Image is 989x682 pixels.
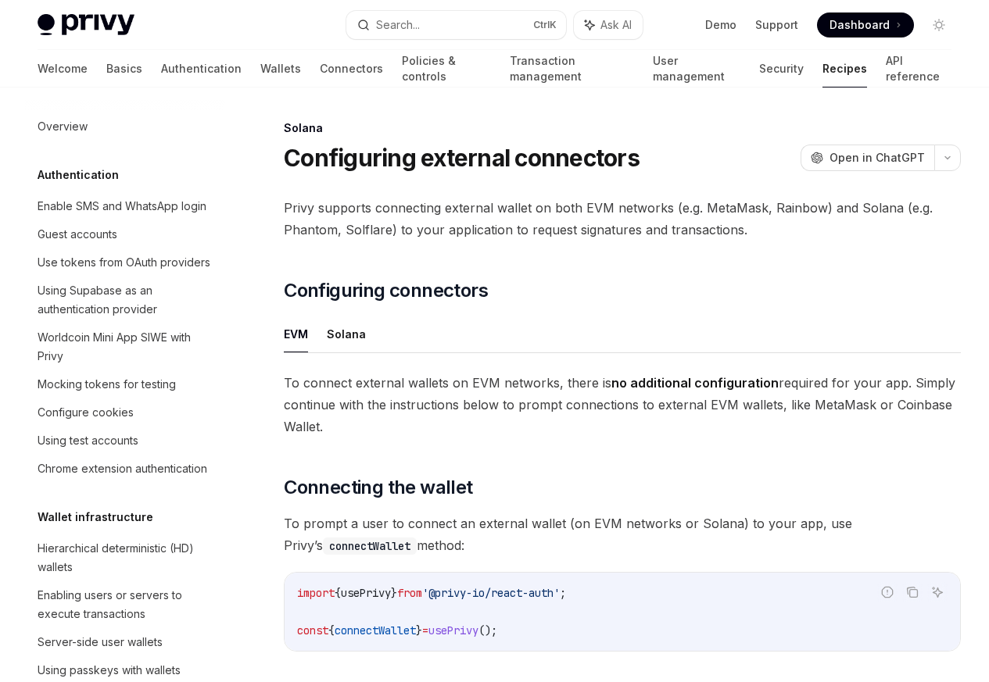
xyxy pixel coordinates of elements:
strong: no additional configuration [611,375,779,391]
a: Transaction management [510,50,633,87]
div: Using Supabase as an authentication provider [38,281,216,319]
div: Using test accounts [38,431,138,450]
a: Policies & controls [402,50,491,87]
a: Authentication [161,50,242,87]
a: Security [759,50,804,87]
a: Worldcoin Mini App SIWE with Privy [25,323,225,370]
span: } [391,586,397,600]
a: Recipes [822,50,867,87]
a: Enabling users or servers to execute transactions [25,581,225,628]
div: Worldcoin Mini App SIWE with Privy [38,328,216,366]
span: import [297,586,335,600]
span: '@privy-io/react-auth' [422,586,560,600]
div: Enabling users or servers to execute transactions [38,586,216,623]
button: Copy the contents from the code block [902,582,923,602]
a: API reference [886,50,951,87]
a: Connectors [320,50,383,87]
div: Hierarchical deterministic (HD) wallets [38,539,216,577]
a: User management [653,50,741,87]
h5: Authentication [38,166,119,184]
span: Ask AI [600,17,632,33]
code: connectWallet [323,537,417,555]
div: Guest accounts [38,225,117,244]
a: Enable SMS and WhatsApp login [25,192,225,220]
span: usePrivy [428,623,478,637]
span: Ctrl K [533,19,557,31]
button: EVM [284,316,308,352]
div: Overview [38,117,88,136]
div: Configure cookies [38,403,134,422]
button: Ask AI [574,11,643,39]
a: Mocking tokens for testing [25,370,225,398]
div: Solana [284,120,961,136]
span: usePrivy [341,586,391,600]
div: Use tokens from OAuth providers [38,253,210,272]
a: Dashboard [817,12,914,37]
span: Configuring connectors [284,278,488,303]
a: Configure cookies [25,398,225,427]
a: Guest accounts [25,220,225,248]
button: Toggle dark mode [926,12,951,37]
span: { [335,586,341,600]
button: Ask AI [927,582,948,602]
span: Privy supports connecting external wallet on both EVM networks (e.g. MetaMask, Rainbow) and Solan... [284,197,961,241]
a: Demo [705,17,736,33]
span: = [422,623,428,637]
a: Overview [25,112,225,141]
span: ; [560,586,566,600]
a: Welcome [38,50,88,87]
div: Chrome extension authentication [38,459,207,478]
img: light logo [38,14,134,36]
span: To prompt a user to connect an external wallet (on EVM networks or Solana) to your app, use Privy... [284,512,961,556]
span: from [397,586,422,600]
span: Connecting the wallet [284,475,472,500]
span: { [328,623,335,637]
a: Chrome extension authentication [25,455,225,483]
a: Use tokens from OAuth providers [25,248,225,277]
button: Report incorrect code [877,582,898,602]
div: Enable SMS and WhatsApp login [38,197,206,216]
a: Using Supabase as an authentication provider [25,277,225,323]
button: Search...CtrlK [346,11,566,39]
span: Dashboard [830,17,890,33]
a: Using test accounts [25,427,225,455]
a: Basics [106,50,142,87]
h1: Configuring external connectors [284,144,640,172]
a: Wallets [260,50,301,87]
span: connectWallet [335,623,416,637]
a: Hierarchical deterministic (HD) wallets [25,534,225,581]
a: Server-side user wallets [25,628,225,656]
a: Support [755,17,798,33]
button: Solana [327,316,366,352]
h5: Wallet infrastructure [38,508,153,527]
span: } [416,623,422,637]
div: Using passkeys with wallets [38,661,181,680]
div: Mocking tokens for testing [38,375,176,394]
div: Server-side user wallets [38,633,163,652]
span: Open in ChatGPT [830,150,925,166]
button: Open in ChatGPT [801,145,934,171]
span: const [297,623,328,637]
span: (); [478,623,497,637]
span: To connect external wallets on EVM networks, there is required for your app. Simply continue with... [284,372,961,437]
div: Search... [376,16,420,34]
